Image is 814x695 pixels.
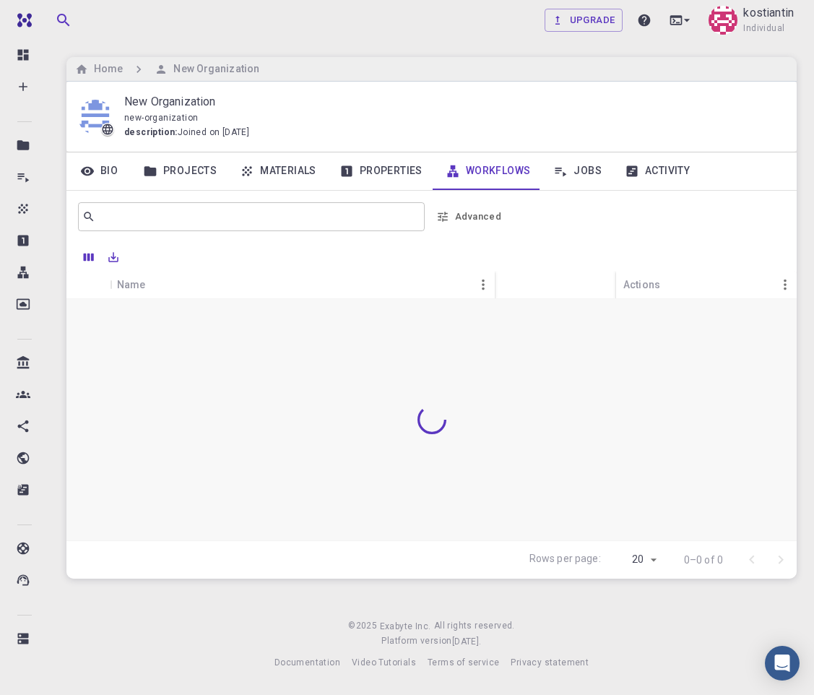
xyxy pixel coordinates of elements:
[434,152,542,190] a: Workflows
[380,621,431,631] span: Exabyte Inc.
[381,634,451,649] span: Platform version
[228,152,328,190] a: Materials
[178,126,249,140] span: Joined on [DATE]
[428,655,499,670] a: Terms of service
[743,4,794,22] p: kostiantin
[774,273,797,296] button: Menu
[124,113,198,123] span: new-organization
[352,657,416,668] span: Video Tutorials
[348,619,379,634] span: © 2025
[430,205,508,228] button: Advanced
[452,634,482,649] a: [DATE].
[613,152,701,190] a: Activity
[545,9,623,32] a: Upgrade
[124,93,774,111] p: New Organization
[380,619,431,634] a: Exabyte Inc.
[511,657,589,668] span: Privacy statement
[131,152,228,190] a: Projects
[168,61,259,77] h6: New Organization
[623,271,660,299] div: Actions
[110,271,495,299] div: Name
[511,655,589,670] a: Privacy statement
[684,553,723,567] p: 0–0 of 0
[12,13,32,27] img: logo
[274,655,340,670] a: Documentation
[434,619,515,634] span: All rights reserved.
[328,152,434,190] a: Properties
[124,126,178,140] span: description :
[472,273,495,296] button: Menu
[274,657,340,668] span: Documentation
[117,271,146,299] div: Name
[428,657,499,668] span: Terms of service
[77,246,101,269] button: Columns
[146,273,169,296] button: Sort
[616,271,797,299] div: Actions
[30,10,82,23] span: Support
[72,61,262,77] nav: breadcrumb
[101,246,126,269] button: Export
[66,152,131,190] a: Bio
[765,646,800,681] div: Open Intercom Messenger
[66,271,110,299] div: Icon
[352,655,416,670] a: Video Tutorials
[743,22,784,36] span: Individual
[542,152,613,190] a: Jobs
[709,6,737,35] img: kostiantin
[88,61,123,77] h6: Home
[452,636,482,647] span: [DATE] .
[607,549,661,570] div: 20
[529,551,601,568] p: Rows per page:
